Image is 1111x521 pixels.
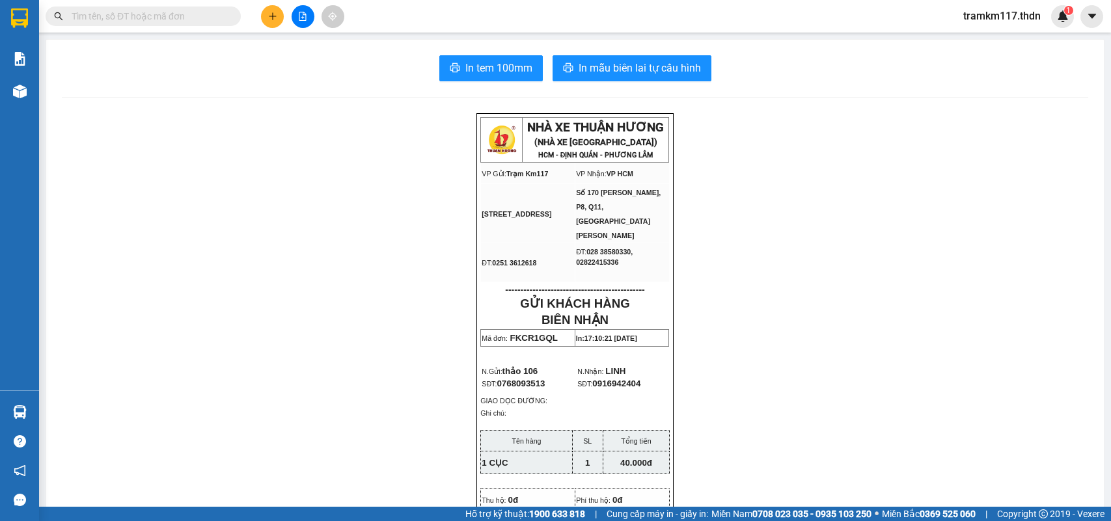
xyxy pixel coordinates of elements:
span: 40.000đ [620,458,652,468]
span: 17:10:21 [DATE] [584,334,637,342]
span: FKCR1GQL [510,333,558,343]
span: aim [328,12,337,21]
img: solution-icon [13,52,27,66]
span: SĐT: [577,380,592,388]
button: file-add [292,5,314,28]
img: warehouse-icon [13,85,27,98]
span: copyright [1039,509,1048,518]
strong: HCM - ĐỊNH QUÁN - PHƯƠNG LÂM [538,151,653,159]
span: Trạm Km117 [506,170,548,178]
span: VP HCM [607,170,633,178]
span: GIAO DỌC ĐƯỜNG: [480,397,547,405]
img: logo [486,124,518,156]
span: [STREET_ADDRESS] [482,210,551,218]
strong: BIÊN NHẬN [542,313,609,327]
span: 0đ [508,495,519,505]
strong: 1900 633 818 [529,509,585,519]
span: notification [14,464,26,477]
span: In: [576,334,637,342]
strong: GỬI KHÁCH HÀNG [520,297,629,310]
span: LINH [605,366,625,376]
strong: (NHÀ XE [GEOGRAPHIC_DATA]) [534,137,657,147]
span: 028 38580330, 02822415336 [576,248,633,266]
span: VP Gửi: [482,170,506,178]
img: icon-new-feature [1057,10,1069,22]
button: aim [322,5,344,28]
span: In tem 100mm [465,60,532,76]
span: 0đ [612,495,623,505]
span: printer [563,62,573,75]
span: plus [268,12,277,21]
span: Ghi chú: [480,409,506,417]
span: Tên hàng [512,437,541,445]
span: Mã đơn: [482,334,508,342]
span: 1 [1066,6,1071,15]
span: ---------------------------------------------- [505,284,644,295]
span: thảo 106 [502,366,538,376]
span: | [595,507,597,521]
span: 1 [585,458,590,468]
button: plus [261,5,284,28]
sup: 1 [1064,6,1073,15]
span: | [985,507,987,521]
span: ĐT: [482,259,492,267]
span: file-add [298,12,307,21]
strong: NHÀ XE THUẬN HƯƠNG [527,120,664,135]
span: Miền Nam [711,507,871,521]
span: 0251 3612618 [492,259,536,267]
span: Thu hộ: [482,496,506,504]
span: ⚪️ [875,511,879,516]
span: N.Gửi: [482,367,538,375]
span: 1 CỤC [482,458,508,468]
span: Tổng tiền [621,437,652,445]
span: search [54,12,63,21]
button: caret-down [1080,5,1103,28]
img: warehouse-icon [13,405,27,419]
span: Cung cấp máy in - giấy in: [607,507,708,521]
span: Miền Bắc [882,507,976,521]
button: printerIn mẫu biên lai tự cấu hình [553,55,711,81]
span: caret-down [1086,10,1098,22]
span: 0916942404 [592,379,640,388]
span: In mẫu biên lai tự cấu hình [579,60,701,76]
span: Phí thu hộ: [576,496,610,504]
span: question-circle [14,435,26,448]
img: logo-vxr [11,8,28,28]
span: SL [583,437,592,445]
span: printer [450,62,460,75]
span: Hỗ trợ kỹ thuật: [465,507,585,521]
span: Số 170 [PERSON_NAME], P8, Q11, [GEOGRAPHIC_DATA][PERSON_NAME] [576,189,661,239]
button: printerIn tem 100mm [439,55,543,81]
span: SĐT: [482,380,545,388]
span: tramkm117.thdn [953,8,1051,24]
strong: 0708 023 035 - 0935 103 250 [752,509,871,519]
input: Tìm tên, số ĐT hoặc mã đơn [72,9,225,23]
span: N.Nhận: [577,367,603,375]
span: message [14,494,26,506]
span: VP Nhận: [576,170,607,178]
span: ĐT: [576,248,586,256]
span: 0768093513 [497,379,545,388]
strong: 0369 525 060 [920,509,976,519]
